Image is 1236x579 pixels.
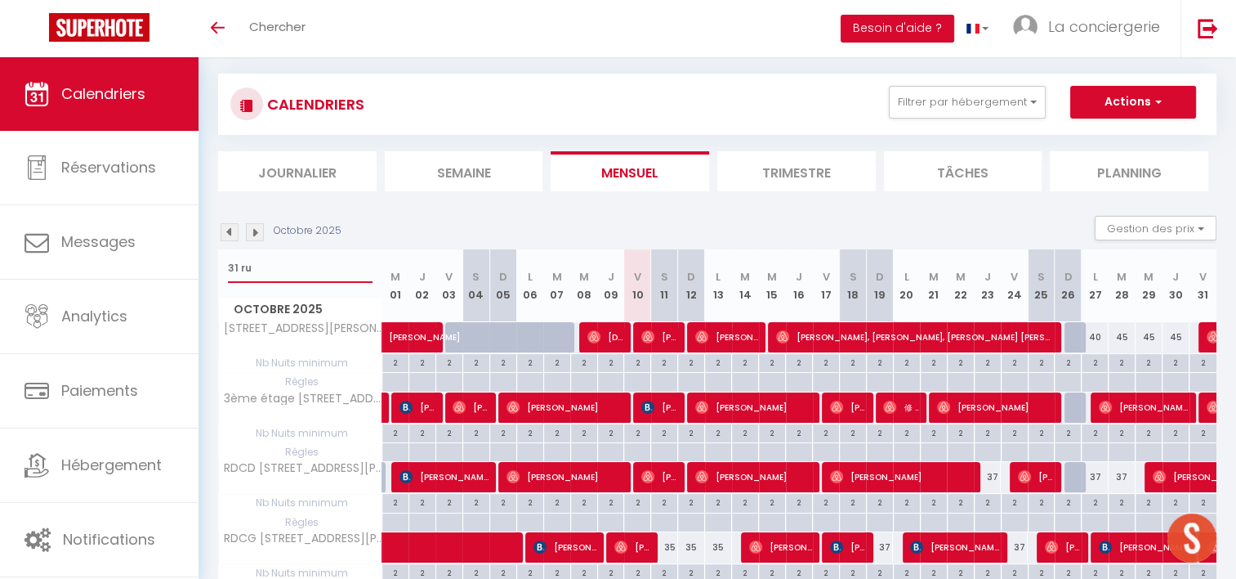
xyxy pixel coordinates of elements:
abbr: M [390,269,400,285]
th: 22 [947,249,974,322]
div: 37 [1082,462,1109,492]
abbr: S [1037,269,1045,285]
div: 2 [1055,424,1081,440]
div: 35 [651,532,678,563]
abbr: M [552,269,562,285]
span: [PERSON_NAME] [641,392,677,423]
abbr: J [607,269,614,285]
span: Calendriers [61,83,145,104]
th: 07 [543,249,570,322]
span: Nb Nuits minimum [219,494,382,512]
span: [PERSON_NAME] [830,532,866,563]
input: Rechercher un logement... [228,254,373,283]
abbr: M [579,269,589,285]
div: 2 [1162,424,1189,440]
abbr: L [528,269,533,285]
th: 30 [1162,249,1189,322]
abbr: M [956,269,966,285]
div: 2 [490,494,516,509]
div: 2 [948,354,974,370]
th: 21 [920,249,947,322]
span: [PERSON_NAME] [910,532,1000,563]
th: 25 [1028,249,1055,322]
abbr: S [472,269,480,285]
span: [PERSON_NAME] [1099,532,1189,563]
div: 2 [1189,354,1216,370]
div: 2 [382,354,408,370]
div: 2 [840,494,866,509]
div: 2 [867,494,893,509]
span: Nb Nuits minimum [219,424,382,442]
span: [PERSON_NAME] [641,461,677,492]
span: [PERSON_NAME] [830,392,866,423]
img: ... [1013,15,1037,39]
div: 2 [409,424,435,440]
th: 04 [462,249,489,322]
div: 2 [463,494,489,509]
div: 45 [1162,322,1189,352]
div: 2 [544,424,570,440]
div: 2 [1029,354,1055,370]
th: 13 [705,249,732,322]
div: 2 [678,494,704,509]
div: 37 [866,532,893,563]
div: 2 [1109,424,1135,440]
abbr: L [1092,269,1097,285]
img: Super Booking [49,13,149,42]
abbr: V [1011,269,1018,285]
div: 2 [948,424,974,440]
div: 2 [571,354,597,370]
div: 2 [1189,424,1216,440]
span: [PERSON_NAME] [533,532,596,563]
abbr: M [929,269,939,285]
span: Règles [219,514,382,532]
abbr: V [445,269,453,285]
div: 2 [436,354,462,370]
span: Nb Nuits minimum [219,354,382,372]
span: [PERSON_NAME] [695,461,812,492]
abbr: D [499,269,507,285]
span: [PERSON_NAME] [389,313,464,344]
div: 2 [867,354,893,370]
abbr: S [661,269,668,285]
li: Journalier [218,151,377,191]
abbr: S [849,269,856,285]
abbr: V [822,269,829,285]
div: 2 [1136,424,1162,440]
div: 2 [436,494,462,509]
div: 2 [786,494,812,509]
th: 11 [651,249,678,322]
div: 2 [867,424,893,440]
th: 24 [1001,249,1028,322]
span: RDCG [STREET_ADDRESS][PERSON_NAME] · F2 hypercentre - Proche gare - WIFI gratuite [221,532,385,545]
div: 2 [1162,354,1189,370]
div: 2 [678,354,704,370]
div: 2 [651,494,677,509]
th: 03 [435,249,462,322]
div: 2 [1082,424,1108,440]
div: 2 [624,494,650,509]
th: 15 [759,249,786,322]
th: 05 [489,249,516,322]
div: 2 [1055,354,1081,370]
div: 2 [813,494,839,509]
th: 06 [516,249,543,322]
a: [PERSON_NAME] [382,322,409,353]
span: 修 滝沢 [883,392,919,423]
abbr: D [687,269,695,285]
span: Analytics [61,306,127,326]
span: [PERSON_NAME] [1018,461,1054,492]
div: 2 [975,424,1001,440]
abbr: V [634,269,641,285]
th: 23 [974,249,1001,322]
div: 2 [1136,354,1162,370]
div: 2 [651,424,677,440]
div: 2 [598,424,624,440]
div: 2 [463,424,489,440]
th: 02 [408,249,435,322]
div: 2 [921,424,947,440]
th: 10 [624,249,651,322]
div: 2 [1109,494,1135,509]
div: 2 [759,354,785,370]
div: 2 [813,424,839,440]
